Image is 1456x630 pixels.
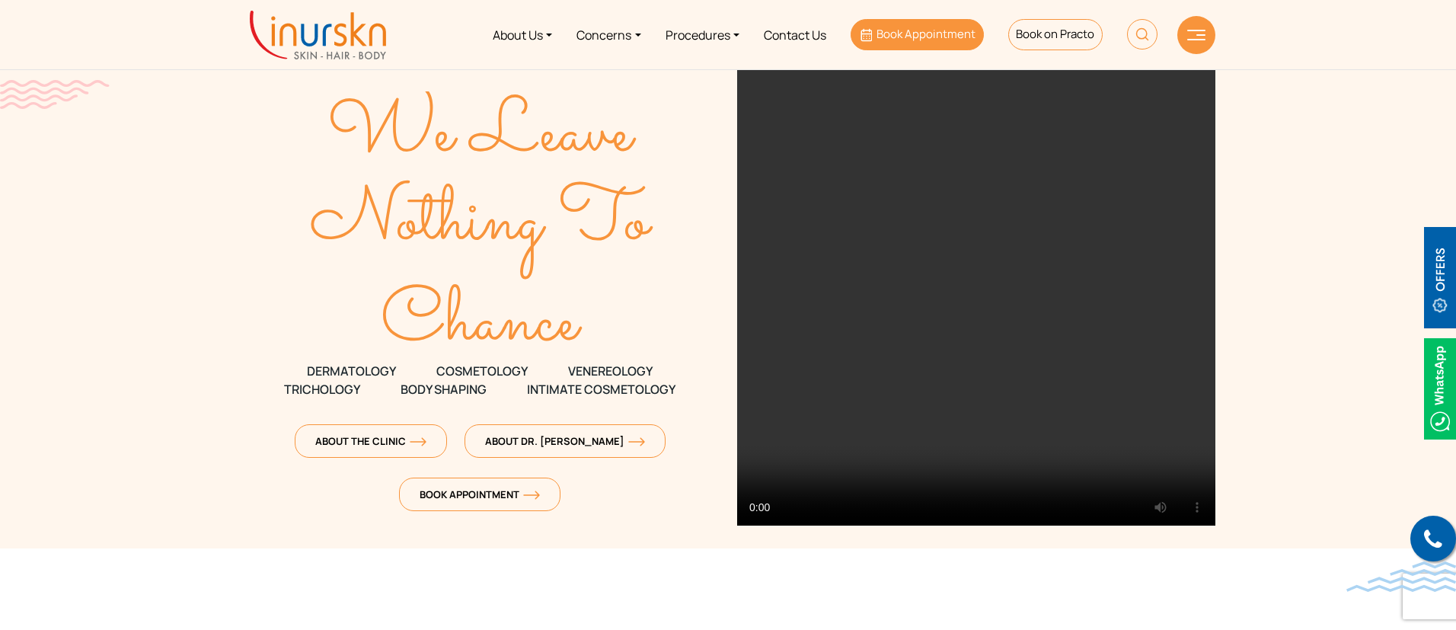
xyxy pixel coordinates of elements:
span: DERMATOLOGY [307,362,396,380]
img: orange-arrow [628,437,645,446]
span: Intimate Cosmetology [527,380,675,398]
span: Book Appointment [876,26,975,42]
span: COSMETOLOGY [436,362,528,380]
img: inurskn-logo [250,11,386,59]
img: bluewave [1346,561,1456,592]
a: Book on Practo [1008,19,1103,50]
a: About The Clinicorange-arrow [295,424,447,458]
text: Chance [382,267,583,380]
img: HeaderSearch [1127,19,1157,50]
span: Book on Practo [1016,26,1094,42]
img: offerBt [1424,227,1456,328]
a: Concerns [564,6,653,63]
a: About Dr. [PERSON_NAME]orange-arrow [465,424,666,458]
a: Procedures [653,6,752,63]
img: orange-arrow [410,437,426,446]
img: hamLine.svg [1187,30,1205,40]
a: About Us [481,6,564,63]
a: Contact Us [752,6,838,63]
a: Book Appointment [851,19,984,50]
span: Book Appointment [420,488,540,501]
text: Nothing To [311,166,654,279]
a: Whatsappicon [1424,379,1456,395]
span: TRICHOLOGY [284,380,360,398]
span: Body Shaping [401,380,487,398]
img: orange-arrow [523,491,540,500]
img: Whatsappicon [1424,338,1456,440]
a: Book Appointmentorange-arrow [399,478,560,511]
span: VENEREOLOGY [568,362,653,380]
text: We Leave [327,78,637,191]
span: About The Clinic [315,434,426,448]
span: About Dr. [PERSON_NAME] [485,434,645,448]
